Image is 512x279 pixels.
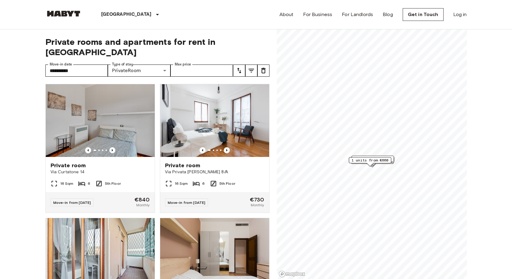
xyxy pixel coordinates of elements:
[134,197,150,202] span: €840
[160,84,269,213] a: Marketing picture of unit IT-14-055-006-02HPrevious imagePrevious imagePrivate roomVia Privata [P...
[354,156,391,161] span: 1 units from €605
[383,11,393,18] a: Blog
[342,11,373,18] a: For Landlords
[88,181,90,186] span: 6
[50,62,72,67] label: Move-in date
[45,65,108,77] input: Choose date, selected date is 31 Oct 2025
[352,157,394,166] div: Map marker
[257,65,269,77] button: tune
[101,11,152,18] p: [GEOGRAPHIC_DATA]
[105,181,121,186] span: 5th Floor
[245,65,257,77] button: tune
[51,169,150,175] span: Via Curtatone 14
[250,197,264,202] span: €730
[352,158,388,163] span: 1 units from €660
[46,84,155,157] img: Marketing picture of unit IT-14-030-004-05H
[45,37,269,57] span: Private rooms and apartments for rent in [GEOGRAPHIC_DATA]
[350,157,393,166] div: Map marker
[175,62,191,67] label: Max price
[453,11,467,18] a: Log in
[60,181,74,186] span: 16 Sqm
[233,65,245,77] button: tune
[45,11,82,17] img: Habyt
[85,147,91,153] button: Previous image
[202,181,205,186] span: 6
[109,147,115,153] button: Previous image
[303,11,332,18] a: For Business
[45,84,155,213] a: Marketing picture of unit IT-14-030-004-05HPrevious imagePrevious imagePrivate roomVia Curtatone ...
[165,169,264,175] span: Via Privata [PERSON_NAME] 8/A
[200,147,206,153] button: Previous image
[351,156,394,166] div: Map marker
[168,200,206,205] span: Move-in from [DATE]
[349,157,391,167] div: Map marker
[165,162,200,169] span: Private room
[136,202,150,208] span: Monthly
[279,11,294,18] a: About
[53,200,91,205] span: Move-in from [DATE]
[108,65,170,77] div: PrivateRoom
[51,162,86,169] span: Private room
[251,202,264,208] span: Monthly
[112,62,133,67] label: Type of stay
[352,156,394,165] div: Map marker
[160,84,269,157] img: Marketing picture of unit IT-14-055-006-02H
[279,271,305,277] a: Mapbox logo
[224,147,230,153] button: Previous image
[220,181,235,186] span: 5th Floor
[403,8,444,21] a: Get in Touch
[175,181,188,186] span: 16 Sqm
